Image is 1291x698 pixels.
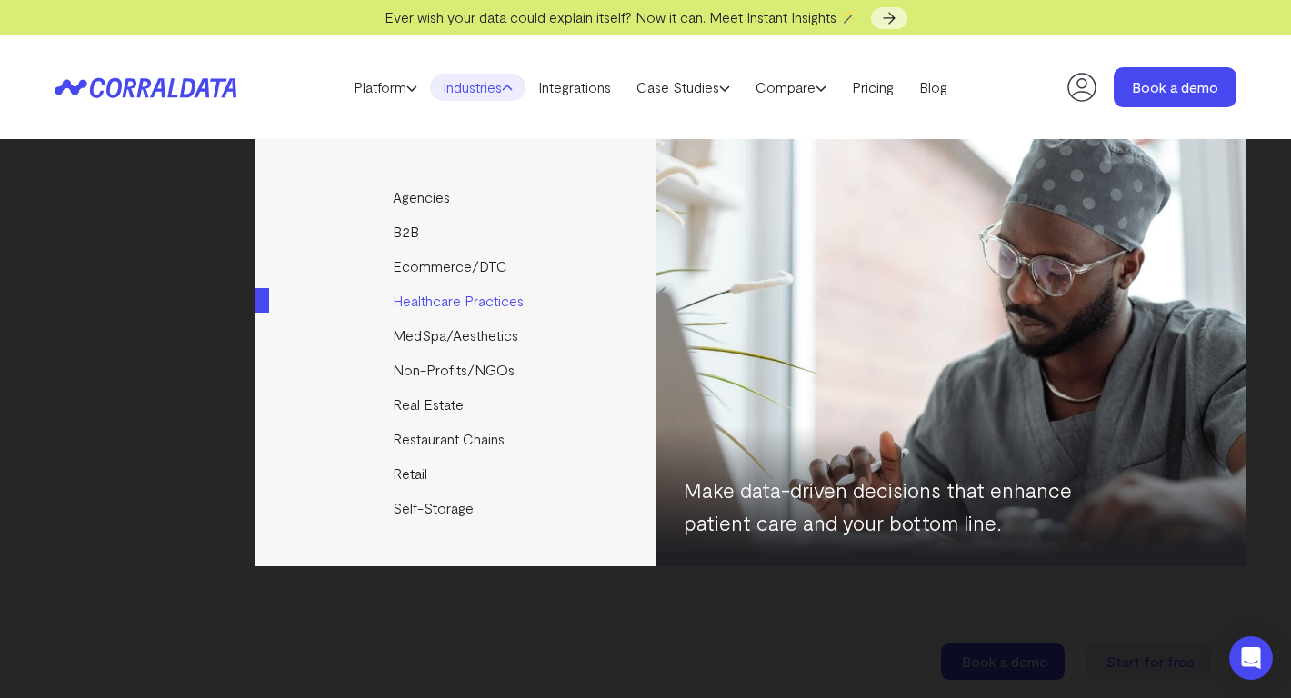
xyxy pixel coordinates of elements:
[255,422,659,456] a: Restaurant Chains
[839,74,906,101] a: Pricing
[255,214,659,249] a: B2B
[1114,67,1236,107] a: Book a demo
[624,74,743,101] a: Case Studies
[743,74,839,101] a: Compare
[430,74,525,101] a: Industries
[255,318,659,353] a: MedSpa/Aesthetics
[525,74,624,101] a: Integrations
[341,74,430,101] a: Platform
[906,74,960,101] a: Blog
[255,387,659,422] a: Real Estate
[255,180,659,214] a: Agencies
[255,284,659,318] a: Healthcare Practices
[255,353,659,387] a: Non-Profits/NGOs
[255,249,659,284] a: Ecommerce/DTC
[255,456,659,491] a: Retail
[385,8,858,25] span: Ever wish your data could explain itself? Now it can. Meet Instant Insights 🪄
[1229,636,1273,680] div: Open Intercom Messenger
[684,474,1093,539] p: Make data-driven decisions that enhance patient care and your bottom line.
[255,491,659,525] a: Self-Storage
